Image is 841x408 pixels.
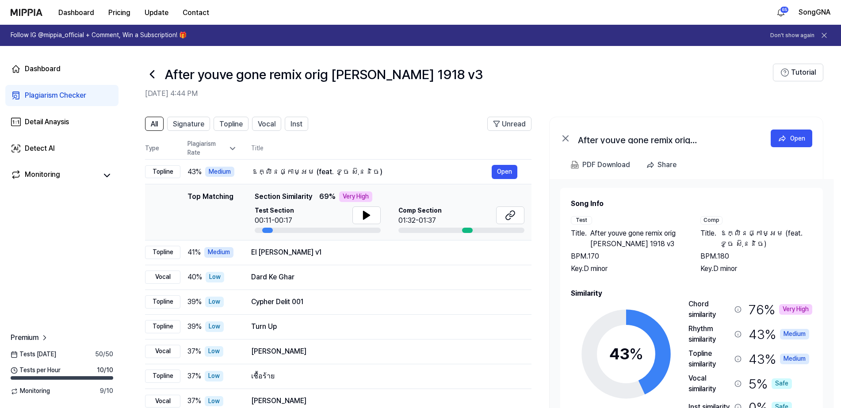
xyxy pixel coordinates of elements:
[749,373,792,394] div: 5 %
[749,299,812,320] div: 76 %
[167,117,210,131] button: Signature
[145,320,180,333] div: Topline
[145,117,164,131] button: All
[187,321,202,332] span: 39 %
[251,346,517,357] div: [PERSON_NAME]
[398,206,442,215] span: Comp Section
[609,342,643,366] div: 43
[571,251,683,262] div: BPM. 170
[502,119,526,130] span: Unread
[205,396,223,407] div: Low
[51,4,101,22] button: Dashboard
[251,138,531,159] th: Title
[25,143,55,154] div: Detect AI
[25,64,61,74] div: Dashboard
[151,119,158,130] span: All
[255,215,294,226] div: 00:11-00:17
[492,165,517,179] a: Open
[339,191,372,202] div: Very High
[776,7,786,18] img: 알림
[780,329,809,339] div: Medium
[252,117,281,131] button: Vocal
[101,4,138,22] button: Pricing
[700,228,716,249] span: Title .
[571,198,812,209] h2: Song Info
[251,321,517,332] div: Turn Up
[25,90,86,101] div: Plagiarism Checker
[25,117,69,127] div: Detail Anaysis
[5,111,119,133] a: Detail Anaysis
[629,344,643,363] span: %
[187,346,201,357] span: 37 %
[251,297,517,307] div: Cypher Delit 001
[251,371,517,381] div: เชื้อร้าย
[720,228,812,249] span: ឱក្លិនផ្កាម្អម (feat. ទូច ស៊ុននិច)
[398,215,442,226] div: 01:32-01:37
[145,370,180,383] div: Topline
[780,354,809,364] div: Medium
[251,247,517,258] div: El [PERSON_NAME] v1
[774,5,788,19] button: 알림65
[176,4,216,22] button: Contact
[145,246,180,259] div: Topline
[204,247,233,258] div: Medium
[773,64,823,81] button: Tutorial
[187,140,237,157] div: Plagiarism Rate
[25,169,60,182] div: Monitoring
[219,119,243,130] span: Topline
[145,165,180,179] div: Topline
[749,324,809,345] div: 43 %
[799,7,830,18] button: SongGNA
[145,138,180,160] th: Type
[770,32,814,39] button: Don't show again
[658,159,677,171] div: Share
[790,133,805,143] div: Open
[285,117,308,131] button: Inst
[578,133,755,144] div: After youve gone remix orig [PERSON_NAME] 1918 v3
[145,271,180,284] div: Vocal
[187,272,202,282] span: 40 %
[205,371,223,381] div: Low
[11,350,56,359] span: Tests [DATE]
[205,167,234,177] div: Medium
[5,85,119,106] a: Plagiarism Checker
[145,295,180,309] div: Topline
[187,247,201,258] span: 41 %
[700,263,812,274] div: Key. D minor
[688,348,731,370] div: Topline similarity
[688,324,731,345] div: Rhythm similarity
[11,31,187,40] h1: Follow IG @mippia_official + Comment, Win a Subscription! 🎁
[688,373,731,394] div: Vocal similarity
[145,88,773,99] h2: [DATE] 4:44 PM
[258,119,275,130] span: Vocal
[95,350,113,359] span: 50 / 50
[173,119,204,130] span: Signature
[187,297,202,307] span: 39 %
[11,169,97,182] a: Monitoring
[187,167,202,177] span: 43 %
[138,4,176,22] button: Update
[205,346,223,357] div: Low
[138,0,176,25] a: Update
[571,228,587,249] span: Title .
[205,321,224,332] div: Low
[11,9,42,16] img: logo
[700,251,812,262] div: BPM. 180
[187,191,233,233] div: Top Matching
[97,366,113,375] span: 10 / 10
[700,216,722,225] div: Comp
[780,6,789,13] div: 65
[187,396,201,406] span: 37 %
[205,297,224,307] div: Low
[571,161,579,169] img: PDF Download
[206,272,224,282] div: Low
[5,58,119,80] a: Dashboard
[11,332,49,343] a: Premium
[187,371,201,381] span: 37 %
[11,387,50,396] span: Monitoring
[145,395,180,408] div: Vocal
[771,130,812,147] button: Open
